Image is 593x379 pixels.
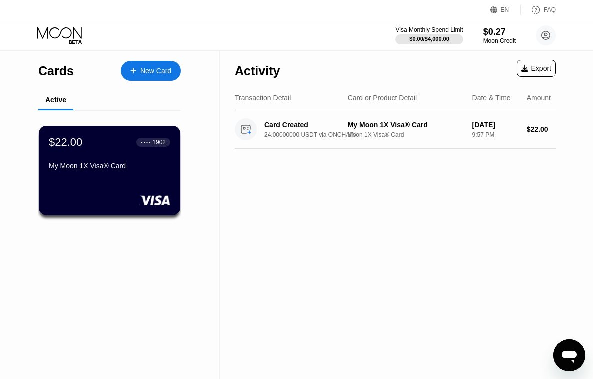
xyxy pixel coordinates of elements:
div: Card Created [264,121,352,129]
div: Export [521,64,551,72]
div: Export [517,60,556,77]
div: 9:57 PM [472,131,519,138]
div: Date & Time [472,94,511,102]
div: Visa Monthly Spend Limit [395,26,463,33]
div: ● ● ● ● [141,141,151,144]
div: [DATE] [472,121,519,129]
div: Card Created24.00000000 USDT via ONCHAINMy Moon 1X Visa® CardMoon 1X Visa® Card[DATE]9:57 PM$22.00 [235,110,556,149]
div: EN [490,5,521,15]
div: Card or Product Detail [348,94,417,102]
div: $22.00 [49,136,82,149]
div: FAQ [544,6,556,13]
div: New Card [121,61,181,81]
div: Active [45,96,66,104]
div: Moon 1X Visa® Card [348,131,464,138]
div: Amount [527,94,551,102]
div: EN [501,6,509,13]
div: My Moon 1X Visa® Card [348,121,464,129]
div: 1902 [152,139,166,146]
div: Transaction Detail [235,94,291,102]
div: FAQ [521,5,556,15]
div: Visa Monthly Spend Limit$0.00/$4,000.00 [395,26,463,44]
div: $0.27 [483,27,516,37]
div: My Moon 1X Visa® Card [49,162,170,170]
div: $22.00 [527,125,556,133]
div: $0.27Moon Credit [483,27,516,44]
div: Activity [235,64,280,78]
div: 24.00000000 USDT via ONCHAIN [264,131,359,138]
div: Cards [38,64,74,78]
div: $0.00 / $4,000.00 [409,36,449,42]
div: New Card [140,67,171,75]
div: $22.00● ● ● ●1902My Moon 1X Visa® Card [39,126,180,215]
div: Moon Credit [483,37,516,44]
iframe: 用于启动消息传送窗口的按钮，正在对话 [553,339,585,371]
